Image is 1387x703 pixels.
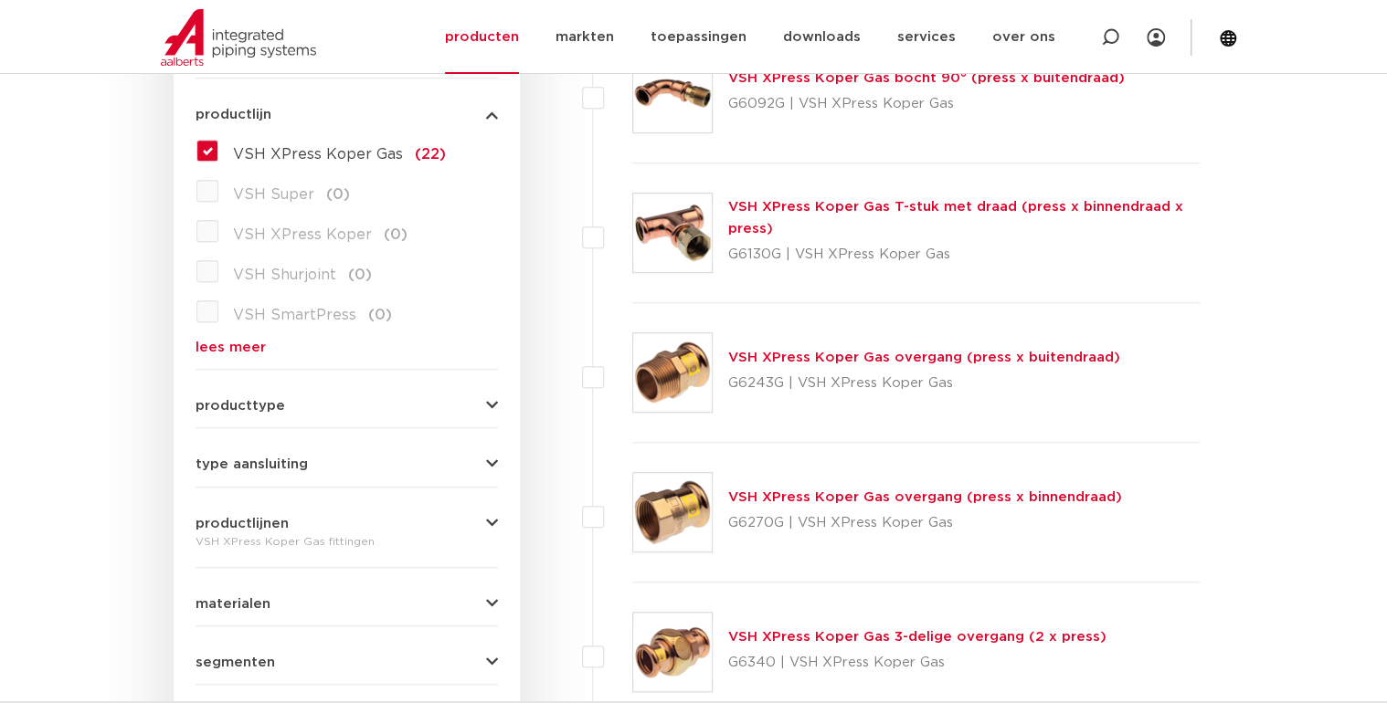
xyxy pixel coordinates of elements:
div: VSH XPress Koper Gas fittingen [196,530,498,552]
img: Thumbnail for VSH XPress Koper Gas 3-delige overgang (2 x press) [633,613,712,691]
span: materialen [196,597,270,611]
span: (0) [348,268,372,282]
span: productlijn [196,108,271,121]
span: segmenten [196,656,275,669]
span: type aansluiting [196,457,308,471]
span: productlijnen [196,517,289,530]
a: VSH XPress Koper Gas bocht 90° (press x buitendraad) [727,71,1124,85]
span: VSH Shurjoint [233,268,336,282]
button: productlijn [196,108,498,121]
img: Thumbnail for VSH XPress Koper Gas overgang (press x buitendraad) [633,333,712,412]
span: (0) [384,227,408,242]
p: G6243G | VSH XPress Koper Gas [727,369,1119,398]
span: VSH XPress Koper [233,227,372,242]
a: VSH XPress Koper Gas overgang (press x buitendraad) [727,351,1119,364]
img: Thumbnail for VSH XPress Koper Gas bocht 90° (press x buitendraad) [633,54,712,132]
p: G6130G | VSH XPress Koper Gas [727,240,1200,269]
p: G6340 | VSH XPress Koper Gas [727,648,1106,677]
a: VSH XPress Koper Gas 3-delige overgang (2 x press) [727,630,1106,644]
a: VSH XPress Koper Gas T-stuk met draad (press x binnendraad x press) [727,200,1182,236]
a: VSH XPress Koper Gas overgang (press x binnendraad) [727,490,1121,504]
span: VSH Super [233,187,314,202]
img: Thumbnail for VSH XPress Koper Gas overgang (press x binnendraad) [633,473,712,551]
span: VSH XPress Koper Gas [233,147,403,162]
button: segmenten [196,656,498,669]
a: lees meer [196,341,498,354]
img: Thumbnail for VSH XPress Koper Gas T-stuk met draad (press x binnendraad x press) [633,194,712,272]
span: (0) [368,308,392,322]
p: G6092G | VSH XPress Koper Gas [727,89,1124,119]
span: (0) [326,187,350,202]
button: materialen [196,597,498,611]
button: producttype [196,399,498,413]
p: G6270G | VSH XPress Koper Gas [727,509,1121,538]
button: type aansluiting [196,457,498,471]
span: producttype [196,399,285,413]
span: (22) [415,147,446,162]
button: productlijnen [196,517,498,530]
span: VSH SmartPress [233,308,356,322]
